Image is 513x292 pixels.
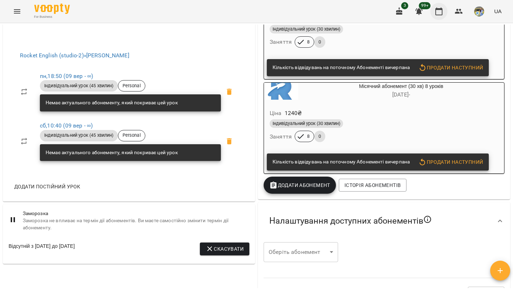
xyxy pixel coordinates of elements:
[344,181,401,189] span: Історія абонементів
[14,182,80,191] span: Додати постійний урок
[40,122,93,129] a: сб,10:40 (09 вер - ∞)
[392,91,410,98] span: [DATE] -
[270,132,292,142] h6: Заняття
[264,177,336,194] button: Додати Абонемент
[40,73,93,79] a: пн,18:50 (09 вер - ∞)
[273,156,410,168] div: Кількість відвідувань на поточному Абонементі вичерпана
[314,133,325,140] span: 0
[34,4,70,14] img: Voopty Logo
[46,97,178,109] div: Немає актуального абонементу, який покриває цей урок
[298,83,504,100] div: Місячний абонемент (30 хв) 8 уроків
[221,83,238,100] span: Видалити приватний урок Кушнірюк Вікторія Володимирівна пн 18:50 клієнта Настя Клименко (6р)
[491,5,504,18] button: UA
[285,109,302,118] p: 1240 ₴
[270,26,343,32] span: Індивідуальний урок (30 хвилин)
[9,3,26,20] button: Menu
[20,52,129,59] a: Rocket English (studio-2)»[PERSON_NAME]
[401,2,408,9] span: 3
[264,242,338,262] div: ​
[418,63,483,72] span: Продати наступний
[9,243,75,255] div: Відсутній з [DATE] до [DATE]
[474,6,484,16] img: 28ce86cd73ae1d1a3a0bcf5f2fa056ef.jpeg
[273,61,410,74] div: Кількість відвідувань на поточному Абонементі вичерпана
[40,132,118,139] span: Індивідуальний урок (45 хвилин)
[46,146,178,159] div: Немає актуального абонементу, який покриває цей урок
[23,210,249,217] span: Заморозка
[270,37,292,47] h6: Заняття
[269,215,432,226] span: Налаштування доступних абонементів
[270,108,282,118] h6: Ціна
[264,83,504,151] button: Місячний абонемент (30 хв) 8 уроків[DATE]- Ціна1240₴Індивідуальний урок (30 хвилин)Заняття80
[40,83,118,89] span: Індивідуальний урок (45 хвилин)
[419,2,431,9] span: 99+
[270,120,343,127] span: Індивідуальний урок (30 хвилин)
[11,180,83,193] button: Додати постійний урок
[258,202,510,239] div: Налаштування доступних абонементів
[118,83,145,89] span: Personal
[303,39,314,45] span: 8
[314,39,325,45] span: 0
[23,217,249,231] span: Заморозка не впливає на термін дії абонементів. Ви маєте самостійно змінити термін дії абонементу.
[303,133,314,140] span: 8
[418,158,483,166] span: Продати наступний
[264,83,298,100] div: Місячний абонемент (30 хв) 8 уроків
[415,61,486,74] button: Продати наступний
[221,133,238,150] span: Видалити приватний урок Кушнірюк Вікторія Володимирівна сб 10:40 клієнта Настя Клименко (6р)
[206,245,244,253] span: Скасувати
[118,132,145,139] span: Personal
[494,7,502,15] span: UA
[34,15,70,19] span: For Business
[269,181,330,189] span: Додати Абонемент
[339,179,406,192] button: Історія абонементів
[423,215,432,224] svg: Якщо не обрано жодного, клієнт зможе побачити всі публічні абонементи
[415,156,486,168] button: Продати наступний
[200,243,249,255] button: Скасувати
